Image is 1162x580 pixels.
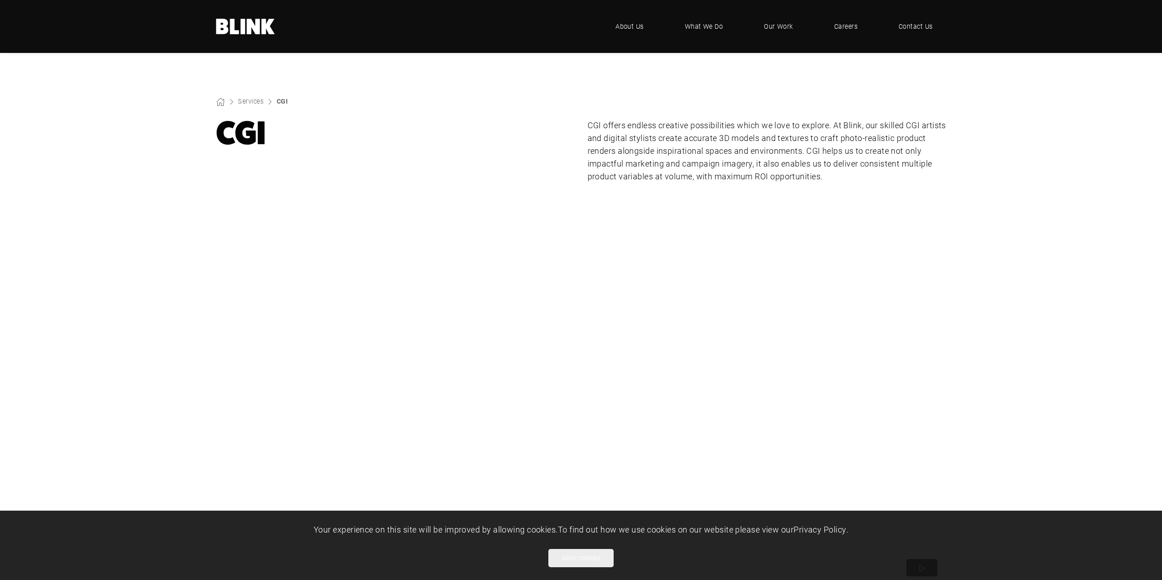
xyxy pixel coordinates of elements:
a: CGI [277,97,288,105]
span: Careers [834,21,857,31]
a: Privacy Policy [794,524,846,535]
a: Careers [820,13,871,40]
span: Contact Us [899,21,933,31]
button: Allow cookies [548,549,614,567]
a: Our Work [750,13,807,40]
span: Our Work [764,21,793,31]
a: Contact Us [885,13,946,40]
span: Your experience on this site will be improved by allowing cookies. To find out how we use cookies... [314,524,848,535]
a: About Us [602,13,657,40]
a: Services [238,97,263,105]
h1: CGI [216,119,575,148]
p: CGI offers endless creative possibilities which we love to explore. At Blink, our skilled CGI art... [588,119,946,183]
a: What We Do [671,13,737,40]
span: What We Do [685,21,723,31]
a: Home [216,19,275,34]
span: About Us [615,21,644,31]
